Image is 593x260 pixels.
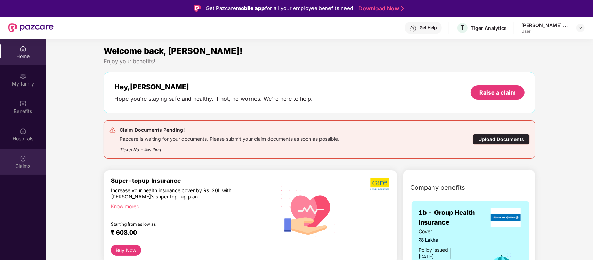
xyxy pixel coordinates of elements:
div: Super-topup Insurance [111,177,274,184]
img: svg+xml;base64,PHN2ZyBpZD0iQ2xhaW0iIHhtbG5zPSJodHRwOi8vd3d3LnczLm9yZy8yMDAwL3N2ZyIgd2lkdGg9IjIwIi... [19,155,26,162]
div: Know more [111,203,270,208]
span: T [460,24,465,32]
img: Logo [194,5,201,12]
span: [DATE] [419,254,434,259]
div: Claim Documents Pending! [120,126,340,134]
img: New Pazcare Logo [8,23,54,32]
div: Get Pazcare for all your employee benefits need [206,4,353,13]
div: Tiger Analytics [471,25,507,31]
div: Starting from as low as [111,221,244,226]
div: User [521,29,570,34]
a: Download Now [358,5,402,12]
img: insurerLogo [491,208,521,227]
strong: mobile app [236,5,265,11]
img: svg+xml;base64,PHN2ZyB3aWR0aD0iMjAiIGhlaWdodD0iMjAiIHZpZXdCb3g9IjAgMCAyMCAyMCIgZmlsbD0ibm9uZSIgeG... [19,73,26,80]
div: Pazcare is waiting for your documents. Please submit your claim documents as soon as possible. [120,134,340,142]
img: svg+xml;base64,PHN2ZyBpZD0iSGVscC0zMngzMiIgeG1sbnM9Imh0dHA6Ly93d3cudzMub3JnLzIwMDAvc3ZnIiB3aWR0aD... [410,25,417,32]
div: Enjoy your benefits! [104,58,536,65]
img: svg+xml;base64,PHN2ZyBpZD0iQmVuZWZpdHMiIHhtbG5zPSJodHRwOi8vd3d3LnczLm9yZy8yMDAwL3N2ZyIgd2lkdGg9Ij... [19,100,26,107]
div: Get Help [420,25,437,31]
div: ₹ 608.00 [111,229,267,237]
div: Hope you’re staying safe and healthy. If not, no worries. We’re here to help. [114,95,313,103]
span: 1b - Group Health Insurance [419,208,489,228]
span: ₹8 Lakhs [419,236,481,244]
span: Welcome back, [PERSON_NAME]! [104,46,243,56]
div: [PERSON_NAME] Ghulappanavar [521,22,570,29]
button: Buy Now [111,245,141,256]
div: Hey, [PERSON_NAME] [114,83,313,91]
span: right [136,205,140,209]
img: svg+xml;base64,PHN2ZyBpZD0iSG9tZSIgeG1sbnM9Imh0dHA6Ly93d3cudzMub3JnLzIwMDAvc3ZnIiB3aWR0aD0iMjAiIG... [19,45,26,52]
img: svg+xml;base64,PHN2ZyBpZD0iRHJvcGRvd24tMzJ4MzIiIHhtbG5zPSJodHRwOi8vd3d3LnczLm9yZy8yMDAwL3N2ZyIgd2... [578,25,583,31]
img: Stroke [401,5,404,12]
div: Raise a claim [479,89,516,96]
div: Ticket No. - Awaiting [120,142,340,153]
img: svg+xml;base64,PHN2ZyBpZD0iSG9zcGl0YWxzIiB4bWxucz0iaHR0cDovL3d3dy53My5vcmcvMjAwMC9zdmciIHdpZHRoPS... [19,128,26,135]
img: b5dec4f62d2307b9de63beb79f102df3.png [370,177,390,190]
div: Policy issued [419,246,448,254]
div: Upload Documents [473,134,530,145]
span: Cover [419,228,481,235]
span: Company benefits [410,183,465,193]
img: svg+xml;base64,PHN2ZyB4bWxucz0iaHR0cDovL3d3dy53My5vcmcvMjAwMC9zdmciIHdpZHRoPSIyNCIgaGVpZ2h0PSIyNC... [109,127,116,133]
img: svg+xml;base64,PHN2ZyB4bWxucz0iaHR0cDovL3d3dy53My5vcmcvMjAwMC9zdmciIHhtbG5zOnhsaW5rPSJodHRwOi8vd3... [275,177,342,245]
div: Increase your health insurance cover by Rs. 20L with [PERSON_NAME]’s super top-up plan. [111,187,244,200]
